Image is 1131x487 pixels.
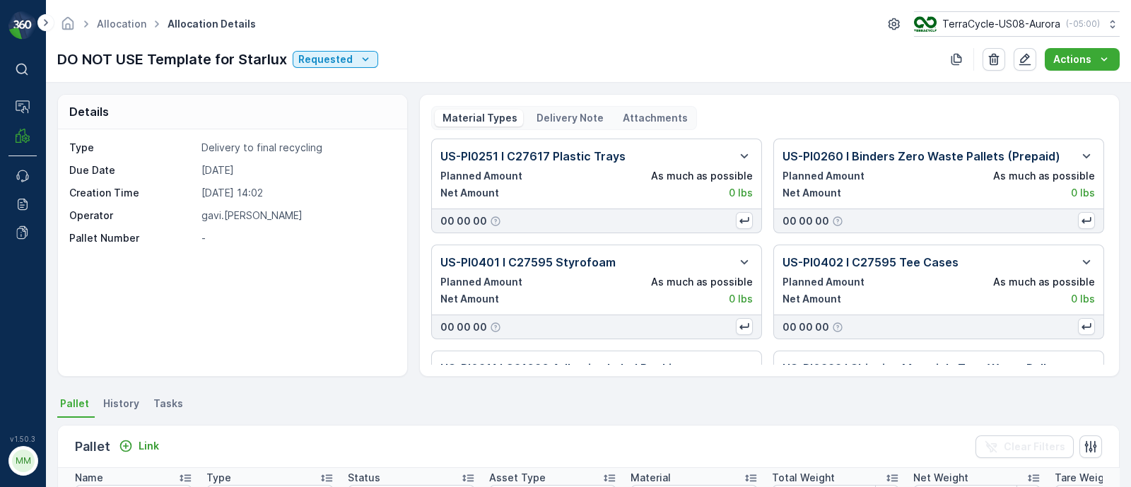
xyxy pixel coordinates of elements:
button: MM [8,446,37,476]
img: image_ci7OI47.png [914,16,937,32]
p: Status [348,471,380,485]
p: Planned Amount [783,169,865,183]
p: Pallet [75,437,110,457]
button: Requested [293,51,378,68]
p: 0 lbs [729,292,753,306]
p: Pallet Number [69,231,196,245]
p: Net Amount [783,292,841,306]
p: Asset Type [489,471,546,485]
span: History [103,397,139,411]
p: 00 00 00 [440,214,487,228]
div: Help Tooltip Icon [490,322,501,333]
p: 0 lbs [1071,186,1095,200]
p: Delivery to final recycling [201,141,392,155]
p: Requested [298,52,353,66]
p: US-PI0402 I C27595 Tee Cases [783,254,959,271]
p: 00 00 00 [783,214,829,228]
p: Net Weight [913,471,968,485]
p: US-PI0333 I Shipping Materials Zero Waste Pallets (Prepaid) [783,360,1072,394]
p: Due Date [69,163,196,177]
p: As much as possible [651,169,753,183]
p: Planned Amount [440,169,522,183]
p: 00 00 00 [440,320,487,334]
p: Material [631,471,671,485]
p: Link [139,439,159,453]
p: Tare Weight [1055,471,1114,485]
p: 0 lbs [729,186,753,200]
p: Net Amount [440,292,499,306]
span: Allocation Details [165,17,259,31]
p: Net Amount [783,186,841,200]
span: v 1.50.3 [8,435,37,443]
p: Net Amount [440,186,499,200]
p: ( -05:00 ) [1066,18,1100,30]
p: As much as possible [993,275,1095,289]
a: Allocation [97,18,146,30]
p: US-PI0311 I C31636 Adhesive Label Backing [440,360,686,377]
img: logo [8,11,37,40]
div: MM [12,450,35,472]
p: Actions [1053,52,1091,66]
p: Creation Time [69,186,196,200]
p: Name [75,471,103,485]
p: Type [206,471,231,485]
p: Details [69,103,109,120]
button: Actions [1045,48,1120,71]
button: Clear Filters [975,435,1074,458]
div: Help Tooltip Icon [832,216,843,227]
p: As much as possible [651,275,753,289]
p: Planned Amount [783,275,865,289]
p: TerraCycle-US08-Aurora [942,17,1060,31]
a: Homepage [60,21,76,33]
p: [DATE] [201,163,392,177]
p: Material Types [440,111,517,125]
span: Tasks [153,397,183,411]
div: Help Tooltip Icon [832,322,843,333]
p: US-PI0260 I Binders Zero Waste Pallets (Prepaid) [783,148,1060,165]
button: Link [113,438,165,454]
p: Attachments [621,111,688,125]
p: gavi.[PERSON_NAME] [201,209,392,223]
p: Planned Amount [440,275,522,289]
p: 0 lbs [1071,292,1095,306]
p: US-PI0251 I C27617 Plastic Trays [440,148,626,165]
p: DO NOT USE Template for Starlux [57,49,287,70]
p: Total Weight [772,471,835,485]
p: Type [69,141,196,155]
div: Help Tooltip Icon [490,216,501,227]
button: TerraCycle-US08-Aurora(-05:00) [914,11,1120,37]
p: Clear Filters [1004,440,1065,454]
p: Delivery Note [534,111,604,125]
span: Pallet [60,397,89,411]
p: US-PI0401 I C27595 Styrofoam [440,254,616,271]
p: [DATE] 14:02 [201,186,392,200]
p: - [201,231,392,245]
p: Operator [69,209,196,223]
p: 00 00 00 [783,320,829,334]
p: As much as possible [993,169,1095,183]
